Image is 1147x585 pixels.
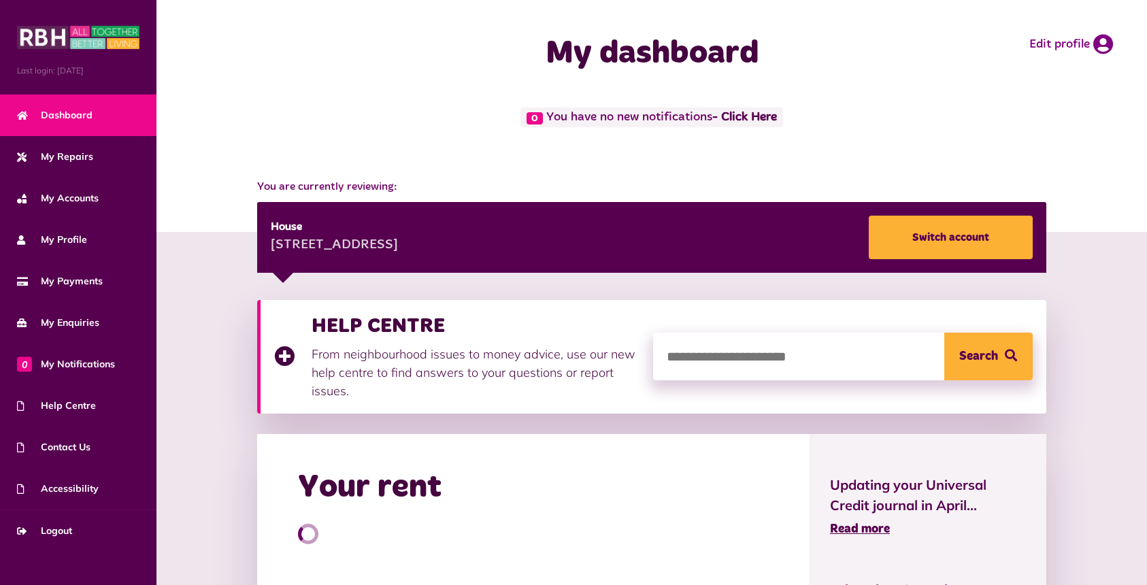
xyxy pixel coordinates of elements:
img: MyRBH [17,24,139,51]
span: My Notifications [17,357,115,371]
a: - Click Here [712,112,777,124]
a: Switch account [869,216,1033,259]
span: My Payments [17,274,103,288]
span: Search [959,333,998,380]
a: Edit profile [1029,34,1113,54]
span: Last login: [DATE] [17,65,139,77]
span: You have no new notifications [520,107,782,127]
span: My Profile [17,233,87,247]
span: Logout [17,524,72,538]
div: [STREET_ADDRESS] [271,235,398,256]
span: My Repairs [17,150,93,164]
h3: HELP CENTRE [312,314,639,338]
span: Help Centre [17,399,96,413]
span: 0 [17,356,32,371]
span: My Accounts [17,191,99,205]
span: My Enquiries [17,316,99,330]
h1: My dashboard [418,34,886,73]
div: House [271,219,398,235]
h2: Your rent [298,468,442,507]
span: Accessibility [17,482,99,496]
p: From neighbourhood issues to money advice, use our new help centre to find answers to your questi... [312,345,639,400]
span: Updating your Universal Credit journal in April... [830,475,1026,516]
a: Updating your Universal Credit journal in April... Read more [830,475,1026,539]
span: Read more [830,523,890,535]
button: Search [944,333,1033,380]
span: Contact Us [17,440,90,454]
span: Dashboard [17,108,93,122]
span: 0 [527,112,543,124]
span: You are currently reviewing: [257,179,1046,195]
